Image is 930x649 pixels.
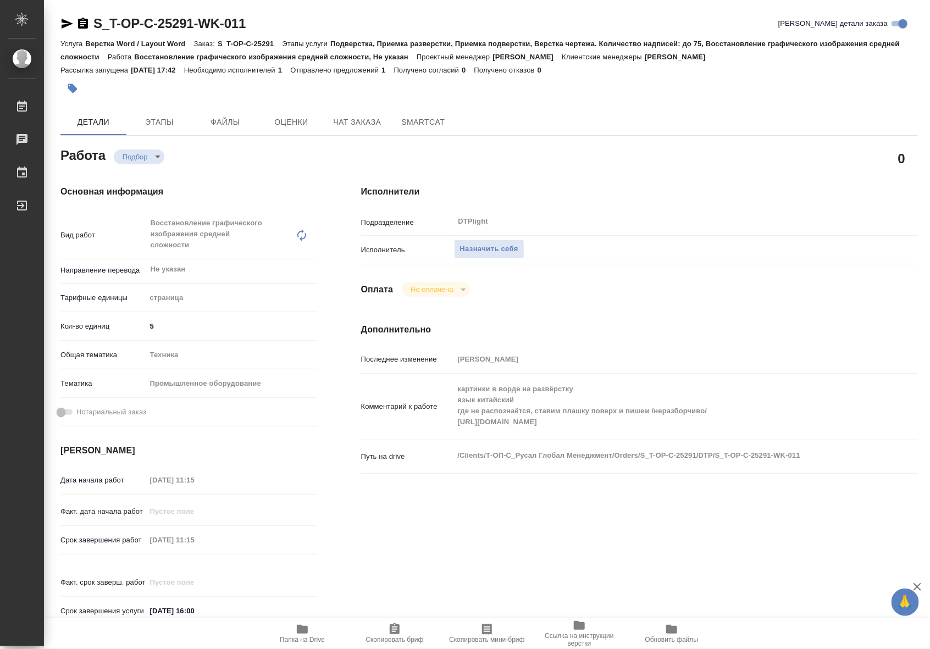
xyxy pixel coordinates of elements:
p: Заказ: [194,40,218,48]
a: S_T-OP-C-25291-WK-011 [93,16,246,31]
button: Скопировать мини-бриф [441,618,533,649]
button: Назначить себя [454,240,524,259]
p: Проектный менеджер [417,53,492,61]
div: Подбор [402,282,469,297]
p: Срок завершения услуги [60,606,146,617]
input: Пустое поле [146,574,242,590]
div: Техника [146,346,317,364]
div: Промышленное оборудование [146,374,317,393]
p: Направление перевода [60,265,146,276]
span: Скопировать бриф [366,636,423,644]
h2: Работа [60,145,106,164]
input: Пустое поле [146,532,242,548]
p: Рассылка запущена [60,66,131,74]
input: Пустое поле [146,472,242,488]
h4: [PERSON_NAME] [60,444,317,457]
span: Детали [67,115,120,129]
p: 1 [278,66,290,74]
button: Скопировать бриф [348,618,441,649]
span: Скопировать мини-бриф [449,636,524,644]
input: Пустое поле [146,503,242,519]
p: Тематика [60,378,146,389]
button: Подбор [119,152,151,162]
p: [DATE] 17:42 [131,66,184,74]
h4: Исполнители [361,185,918,198]
span: Назначить себя [460,243,518,256]
p: Услуга [60,40,85,48]
p: Подверстка, Приемка разверстки, Приемка подверстки, Верстка чертежа. Количество надписей: до 75, ... [60,40,900,61]
p: Этапы услуги [282,40,330,48]
p: Получено согласий [394,66,462,74]
div: Подбор [114,149,164,164]
h4: Дополнительно [361,323,918,336]
input: ✎ Введи что-нибудь [146,318,317,334]
span: SmartCat [397,115,450,129]
span: Файлы [199,115,252,129]
p: Факт. срок заверш. работ [60,577,146,588]
span: Папка на Drive [280,636,325,644]
p: Отправлено предложений [290,66,381,74]
p: Кол-во единиц [60,321,146,332]
button: Папка на Drive [256,618,348,649]
p: Верстка Word / Layout Word [85,40,193,48]
p: Восстановление графического изображения средней сложности, Не указан [134,53,417,61]
p: Общая тематика [60,350,146,360]
span: Этапы [133,115,186,129]
p: Вид работ [60,230,146,241]
p: Клиентские менеджеры [562,53,645,61]
p: Путь на drive [361,451,454,462]
span: Ссылка на инструкции верстки [540,632,619,647]
span: Оценки [265,115,318,129]
button: Ссылка на инструкции верстки [533,618,625,649]
p: Комментарий к работе [361,401,454,412]
p: Получено отказов [474,66,538,74]
input: Пустое поле [454,351,872,367]
textarea: /Clients/Т-ОП-С_Русал Глобал Менеджмент/Orders/S_T-OP-C-25291/DTP/S_T-OP-C-25291-WK-011 [454,446,872,465]
p: Исполнитель [361,245,454,256]
span: Нотариальный заказ [76,407,146,418]
h2: 0 [898,149,905,168]
p: Последнее изменение [361,354,454,365]
p: 0 [538,66,550,74]
textarea: картинки в ворде на развёрстку язык китайский где не распознаётся, ставим плашку поверх и пишем /... [454,380,872,431]
button: Скопировать ссылку для ЯМессенджера [60,17,74,30]
p: Подразделение [361,217,454,228]
span: 🙏 [896,591,915,614]
div: страница [146,289,317,307]
p: Срок завершения работ [60,535,146,546]
p: [PERSON_NAME] [645,53,714,61]
p: Факт. дата начала работ [60,506,146,517]
p: Тарифные единицы [60,292,146,303]
p: 0 [462,66,474,74]
span: [PERSON_NAME] детали заказа [778,18,888,29]
span: Обновить файлы [645,636,699,644]
h4: Оплата [361,283,394,296]
p: Дата начала работ [60,475,146,486]
button: Обновить файлы [625,618,718,649]
button: 🙏 [892,589,919,616]
p: 1 [381,66,394,74]
button: Добавить тэг [60,76,85,101]
span: Чат заказа [331,115,384,129]
button: Не оплачена [407,285,456,294]
p: Необходимо исполнителей [184,66,278,74]
p: S_T-OP-C-25291 [218,40,282,48]
h4: Основная информация [60,185,317,198]
input: ✎ Введи что-нибудь [146,603,242,619]
p: [PERSON_NAME] [492,53,562,61]
p: Работа [108,53,135,61]
button: Скопировать ссылку [76,17,90,30]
